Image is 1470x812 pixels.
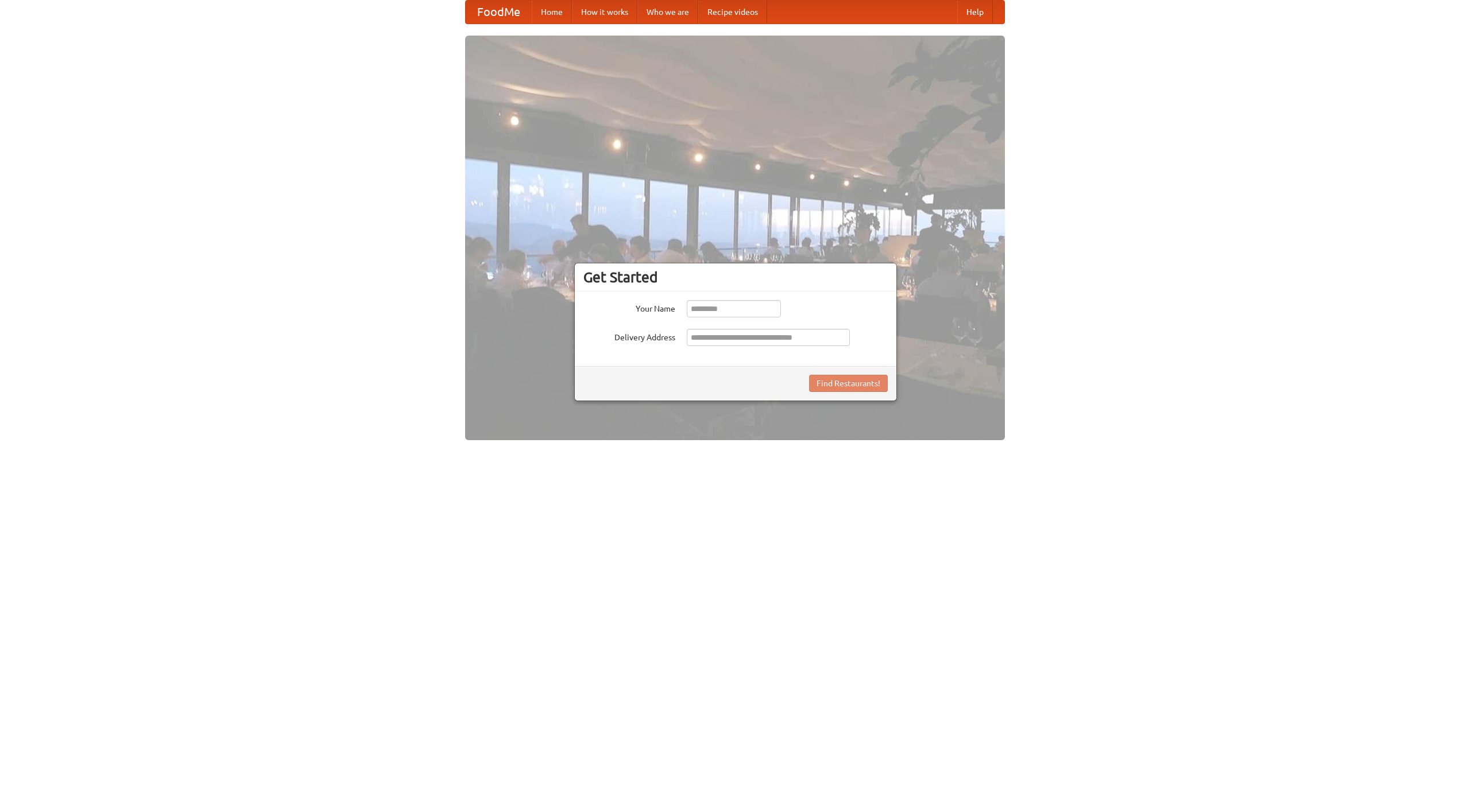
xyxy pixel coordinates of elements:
label: Delivery Address [583,329,675,343]
label: Your Name [583,300,675,314]
a: Recipe videos [698,1,767,24]
a: How it works [572,1,637,24]
h3: Get Started [583,269,888,286]
a: Help [957,1,993,24]
a: FoodMe [466,1,532,24]
button: Find Restaurants! [809,375,888,392]
a: Who we are [637,1,698,24]
a: Home [532,1,572,24]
